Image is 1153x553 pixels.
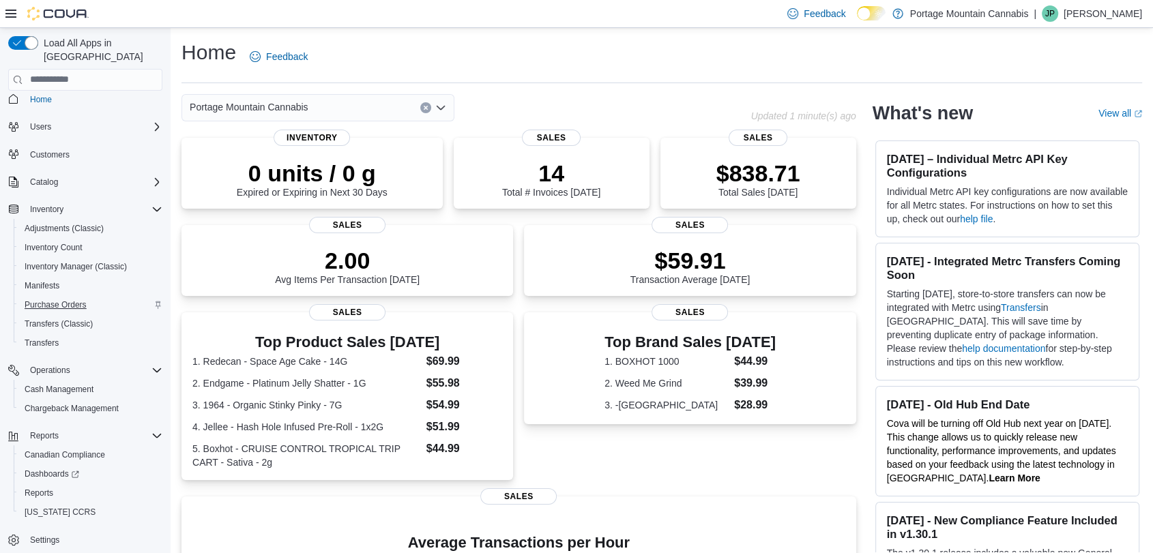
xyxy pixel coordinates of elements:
span: Purchase Orders [19,297,162,313]
span: Transfers (Classic) [25,318,93,329]
button: Operations [3,361,168,380]
span: Inventory Count [25,242,83,253]
a: help file [960,213,993,224]
span: Cash Management [25,384,93,395]
div: Expired or Expiring in Next 30 Days [237,160,388,198]
a: Transfers (Classic) [19,316,98,332]
button: Customers [3,145,168,164]
a: help documentation [962,343,1045,354]
span: Catalog [30,177,58,188]
dd: $55.98 [426,375,503,391]
span: Chargeback Management [19,400,162,417]
span: Operations [30,365,70,376]
a: Home [25,91,57,108]
span: Reports [19,485,162,501]
div: Avg Items Per Transaction [DATE] [275,247,420,285]
a: Transfers [1001,302,1041,313]
a: Learn More [989,473,1040,483]
span: Transfers [25,338,59,348]
p: $838.71 [716,160,800,187]
span: Customers [25,146,162,163]
span: Washington CCRS [19,504,162,520]
span: Home [30,94,52,105]
span: Sales [652,304,728,320]
span: Feedback [804,7,845,20]
button: Cash Management [14,380,168,399]
dd: $39.99 [734,375,776,391]
span: Home [25,91,162,108]
span: Operations [25,362,162,378]
h3: Top Product Sales [DATE] [192,334,502,350]
dt: 1. Redecan - Space Age Cake - 14G [192,355,421,368]
span: Sales [309,217,385,233]
button: Inventory Manager (Classic) [14,257,168,276]
a: Feedback [244,43,313,70]
a: View allExternal link [1098,108,1142,119]
dt: 5. Boxhot - CRUISE CONTROL TROPICAL TRIP CART - Sativa - 2g [192,442,421,469]
span: Users [25,119,162,135]
span: Inventory Count [19,239,162,256]
span: Cova will be turning off Old Hub next year on [DATE]. This change allows us to quickly release ne... [887,418,1116,483]
dt: 3. 1964 - Organic Stinky Pinky - 7G [192,398,421,412]
dt: 1. BOXHOT 1000 [604,355,729,368]
button: Canadian Compliance [14,445,168,464]
dt: 2. Weed Me Grind [604,376,729,390]
h4: Average Transactions per Hour [192,535,845,551]
button: Reports [25,428,64,444]
dd: $69.99 [426,353,503,370]
dt: 2. Endgame - Platinum Jelly Shatter - 1G [192,376,421,390]
span: Manifests [19,278,162,294]
button: Users [3,117,168,136]
span: Transfers (Classic) [19,316,162,332]
h2: What's new [873,102,973,124]
button: Transfers (Classic) [14,314,168,333]
button: Home [3,89,168,109]
span: Reports [25,488,53,498]
span: Sales [309,304,385,320]
span: Load All Apps in [GEOGRAPHIC_DATA] [38,36,162,63]
p: [PERSON_NAME] [1064,5,1142,22]
span: JP [1045,5,1055,22]
button: Users [25,119,57,135]
span: Canadian Compliance [25,449,105,460]
p: 2.00 [275,247,420,274]
span: Sales [480,488,557,505]
div: Transaction Average [DATE] [630,247,750,285]
span: Dashboards [25,468,79,479]
h3: [DATE] - New Compliance Feature Included in v1.30.1 [887,513,1128,541]
span: Purchase Orders [25,299,87,310]
button: Catalog [3,173,168,192]
h3: [DATE] – Individual Metrc API Key Configurations [887,152,1128,179]
h3: [DATE] - Integrated Metrc Transfers Coming Soon [887,254,1128,282]
dd: $44.99 [426,440,503,457]
span: Adjustments (Classic) [19,220,162,237]
svg: External link [1134,110,1142,118]
a: Inventory Manager (Classic) [19,258,132,275]
div: Total # Invoices [DATE] [502,160,600,198]
a: Dashboards [19,466,85,482]
p: 0 units / 0 g [237,160,388,187]
p: 14 [502,160,600,187]
input: Dark Mode [857,6,886,20]
button: Catalog [25,174,63,190]
span: Reports [30,430,59,441]
button: Inventory [25,201,69,218]
button: Chargeback Management [14,399,168,418]
p: $59.91 [630,247,750,274]
span: Sales [522,130,581,146]
span: Settings [25,531,162,548]
button: Adjustments (Classic) [14,219,168,238]
span: Customers [30,149,70,160]
button: Reports [14,483,168,503]
p: Starting [DATE], store-to-store transfers can now be integrated with Metrc using in [GEOGRAPHIC_D... [887,287,1128,369]
dd: $44.99 [734,353,776,370]
dd: $28.99 [734,397,776,413]
h3: [DATE] - Old Hub End Date [887,398,1128,411]
a: Canadian Compliance [19,447,111,463]
dt: 4. Jellee - Hash Hole Infused Pre-Roll - 1x2G [192,420,421,434]
a: Settings [25,532,65,548]
span: Cash Management [19,381,162,398]
span: Adjustments (Classic) [25,223,104,234]
span: Inventory [274,130,350,146]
